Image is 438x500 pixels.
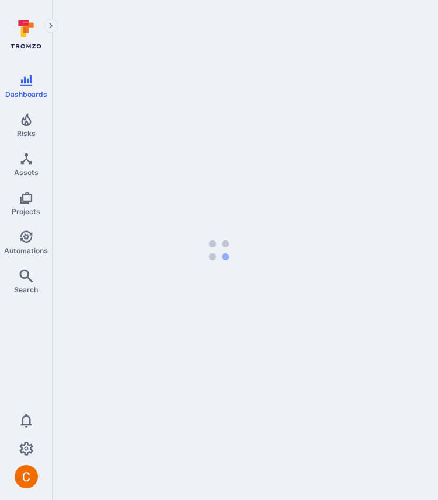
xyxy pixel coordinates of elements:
[5,90,47,99] span: Dashboards
[44,19,58,33] button: Expand navigation menu
[14,285,38,294] span: Search
[15,465,38,488] div: Camilo Rivera
[14,168,39,177] span: Assets
[12,207,40,216] span: Projects
[15,465,38,488] img: ACg8ocJuq_DPPTkXyD9OlTnVLvDrpObecjcADscmEHLMiTyEnTELew=s96-c
[47,21,55,31] i: Expand navigation menu
[17,129,36,138] span: Risks
[4,246,48,255] span: Automations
